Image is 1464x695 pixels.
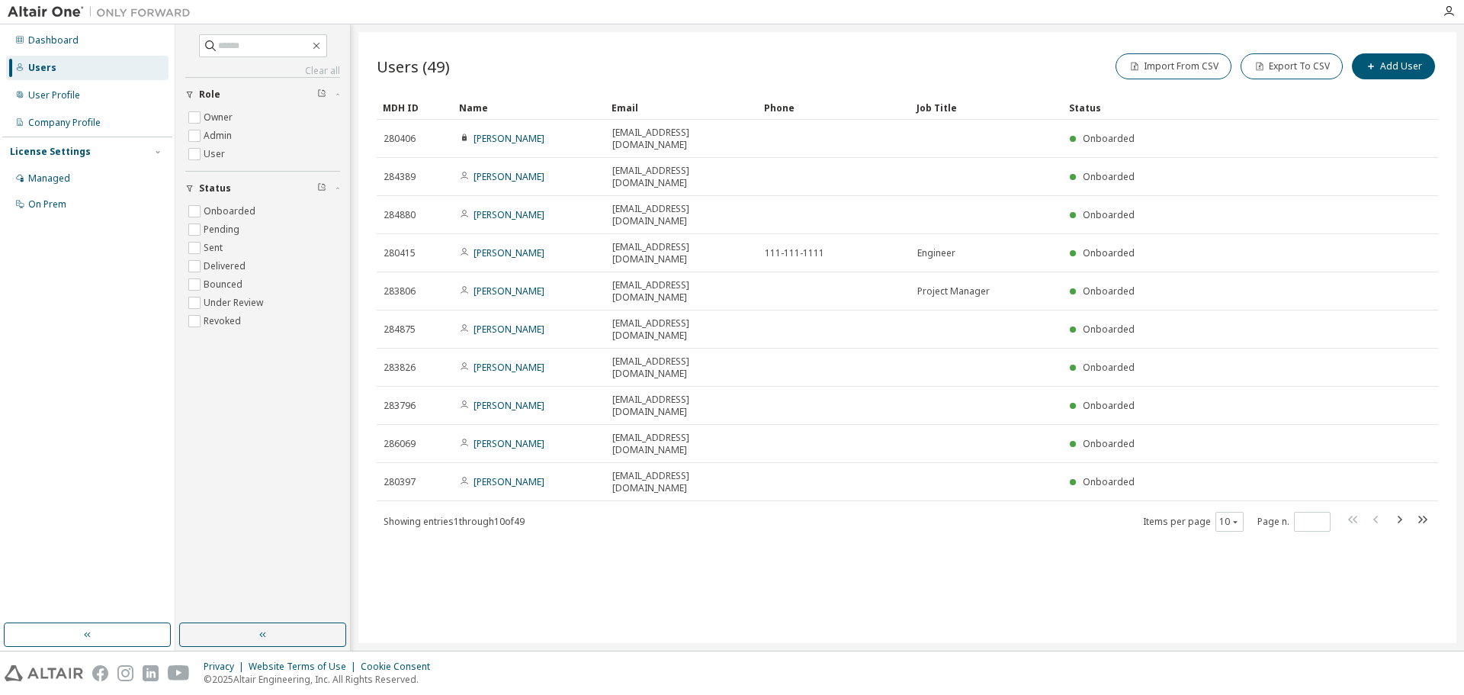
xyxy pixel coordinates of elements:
[612,203,751,227] span: [EMAIL_ADDRESS][DOMAIN_NAME]
[384,476,416,488] span: 280397
[8,5,198,20] img: Altair One
[117,665,133,681] img: instagram.svg
[143,665,159,681] img: linkedin.svg
[384,400,416,412] span: 283796
[199,182,231,195] span: Status
[1083,475,1135,488] span: Onboarded
[384,323,416,336] span: 284875
[474,361,544,374] a: [PERSON_NAME]
[185,172,340,205] button: Status
[185,78,340,111] button: Role
[384,171,416,183] span: 284389
[612,165,751,189] span: [EMAIL_ADDRESS][DOMAIN_NAME]
[204,202,258,220] label: Onboarded
[1083,399,1135,412] span: Onboarded
[28,34,79,47] div: Dashboard
[1083,285,1135,298] span: Onboarded
[384,362,416,374] span: 283826
[384,133,416,145] span: 280406
[384,438,416,450] span: 286069
[5,665,83,681] img: altair_logo.svg
[10,146,91,158] div: License Settings
[204,312,244,330] label: Revoked
[1083,323,1135,336] span: Onboarded
[917,285,990,298] span: Project Manager
[28,62,56,74] div: Users
[383,95,447,120] div: MDH ID
[1083,437,1135,450] span: Onboarded
[92,665,108,681] img: facebook.svg
[185,65,340,77] a: Clear all
[612,470,751,494] span: [EMAIL_ADDRESS][DOMAIN_NAME]
[204,127,235,145] label: Admin
[204,108,236,127] label: Owner
[474,437,544,450] a: [PERSON_NAME]
[917,95,1057,120] div: Job Title
[1083,246,1135,259] span: Onboarded
[612,394,751,418] span: [EMAIL_ADDRESS][DOMAIN_NAME]
[612,95,752,120] div: Email
[1083,132,1135,145] span: Onboarded
[204,275,246,294] label: Bounced
[204,220,242,239] label: Pending
[459,95,599,120] div: Name
[917,247,955,259] span: Engineer
[1352,53,1435,79] button: Add User
[474,246,544,259] a: [PERSON_NAME]
[28,198,66,211] div: On Prem
[204,661,249,673] div: Privacy
[1219,516,1240,528] button: 10
[612,127,751,151] span: [EMAIL_ADDRESS][DOMAIN_NAME]
[474,399,544,412] a: [PERSON_NAME]
[204,145,228,163] label: User
[28,117,101,129] div: Company Profile
[204,257,249,275] label: Delivered
[1241,53,1343,79] button: Export To CSV
[28,172,70,185] div: Managed
[384,285,416,298] span: 283806
[204,294,266,312] label: Under Review
[317,88,326,101] span: Clear filter
[612,356,751,380] span: [EMAIL_ADDRESS][DOMAIN_NAME]
[474,208,544,221] a: [PERSON_NAME]
[249,661,361,673] div: Website Terms of Use
[612,317,751,342] span: [EMAIL_ADDRESS][DOMAIN_NAME]
[474,132,544,145] a: [PERSON_NAME]
[612,279,751,304] span: [EMAIL_ADDRESS][DOMAIN_NAME]
[1083,208,1135,221] span: Onboarded
[1143,512,1244,532] span: Items per page
[168,665,190,681] img: youtube.svg
[765,247,824,259] span: 111-111-1111
[384,247,416,259] span: 280415
[204,673,439,686] p: © 2025 Altair Engineering, Inc. All Rights Reserved.
[1257,512,1331,532] span: Page n.
[28,89,80,101] div: User Profile
[377,56,450,77] span: Users (49)
[384,515,525,528] span: Showing entries 1 through 10 of 49
[474,323,544,336] a: [PERSON_NAME]
[1069,95,1359,120] div: Status
[199,88,220,101] span: Role
[764,95,904,120] div: Phone
[1083,170,1135,183] span: Onboarded
[474,170,544,183] a: [PERSON_NAME]
[317,182,326,195] span: Clear filter
[204,239,226,257] label: Sent
[474,285,544,298] a: [PERSON_NAME]
[384,209,416,221] span: 284880
[361,661,439,673] div: Cookie Consent
[612,432,751,456] span: [EMAIL_ADDRESS][DOMAIN_NAME]
[612,241,751,265] span: [EMAIL_ADDRESS][DOMAIN_NAME]
[1116,53,1231,79] button: Import From CSV
[1083,361,1135,374] span: Onboarded
[474,475,544,488] a: [PERSON_NAME]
